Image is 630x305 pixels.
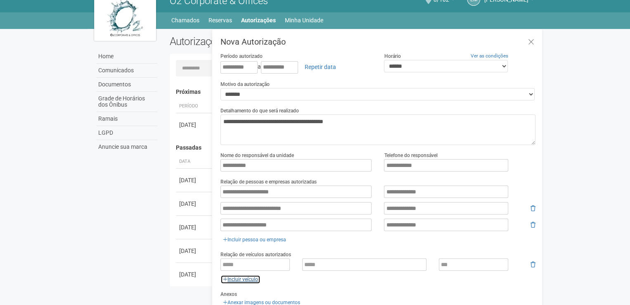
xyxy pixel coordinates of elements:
[220,178,317,186] label: Relação de pessoas e empresas autorizadas
[220,251,291,258] label: Relação de veículos autorizados
[96,64,157,78] a: Comunicados
[179,223,210,231] div: [DATE]
[179,270,210,279] div: [DATE]
[384,52,400,60] label: Horário
[176,89,530,95] h4: Próximas
[176,155,213,169] th: Data
[96,50,157,64] a: Home
[531,205,535,211] i: Remover
[176,145,530,151] h4: Passadas
[285,14,323,26] a: Minha Unidade
[171,14,199,26] a: Chamados
[179,247,210,255] div: [DATE]
[220,152,294,159] label: Nome do responsável da unidade
[176,100,213,113] th: Período
[96,112,157,126] a: Ramais
[179,121,210,129] div: [DATE]
[531,222,535,228] i: Remover
[170,35,346,48] h2: Autorizações
[96,78,157,92] a: Documentos
[220,52,263,60] label: Período autorizado
[96,140,157,154] a: Anuncie sua marca
[220,60,372,74] div: a
[220,38,535,46] h3: Nova Autorização
[220,107,299,114] label: Detalhamento do que será realizado
[208,14,232,26] a: Reservas
[96,126,157,140] a: LGPD
[299,60,341,74] a: Repetir data
[179,176,210,184] div: [DATE]
[220,291,237,298] label: Anexos
[384,152,437,159] label: Telefone do responsável
[179,200,210,208] div: [DATE]
[471,53,508,59] a: Ver as condições
[241,14,276,26] a: Autorizações
[531,262,535,267] i: Remover
[96,92,157,112] a: Grade de Horários dos Ônibus
[220,81,270,88] label: Motivo da autorização
[220,235,289,244] a: Incluir pessoa ou empresa
[220,275,261,284] a: Incluir veículo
